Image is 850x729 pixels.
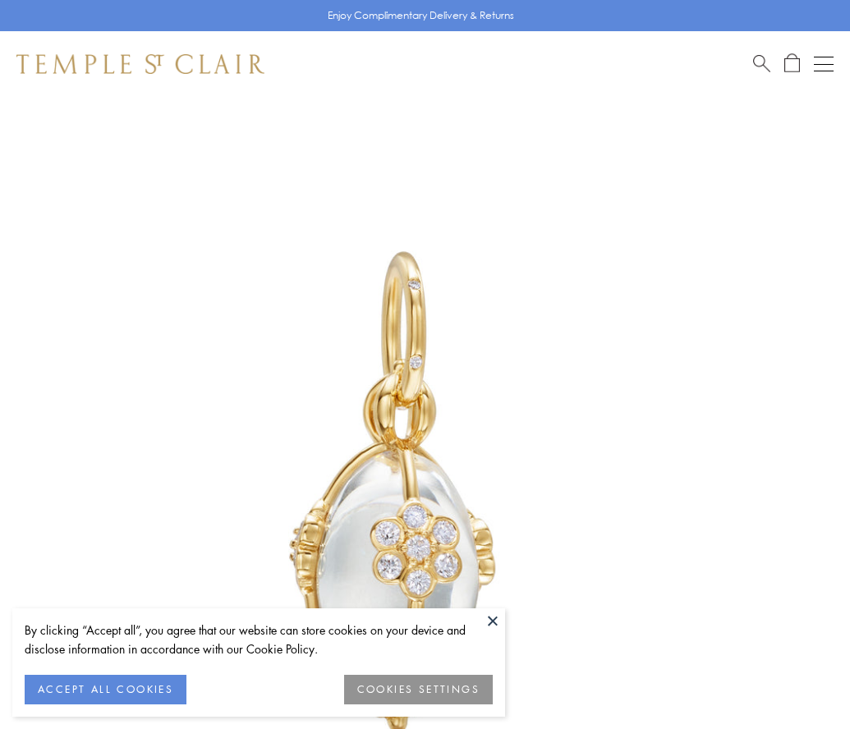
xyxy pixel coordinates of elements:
[25,621,493,658] div: By clicking “Accept all”, you agree that our website can store cookies on your device and disclos...
[784,53,800,74] a: Open Shopping Bag
[753,53,770,74] a: Search
[344,675,493,704] button: COOKIES SETTINGS
[328,7,514,24] p: Enjoy Complimentary Delivery & Returns
[814,54,834,74] button: Open navigation
[25,675,186,704] button: ACCEPT ALL COOKIES
[16,54,264,74] img: Temple St. Clair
